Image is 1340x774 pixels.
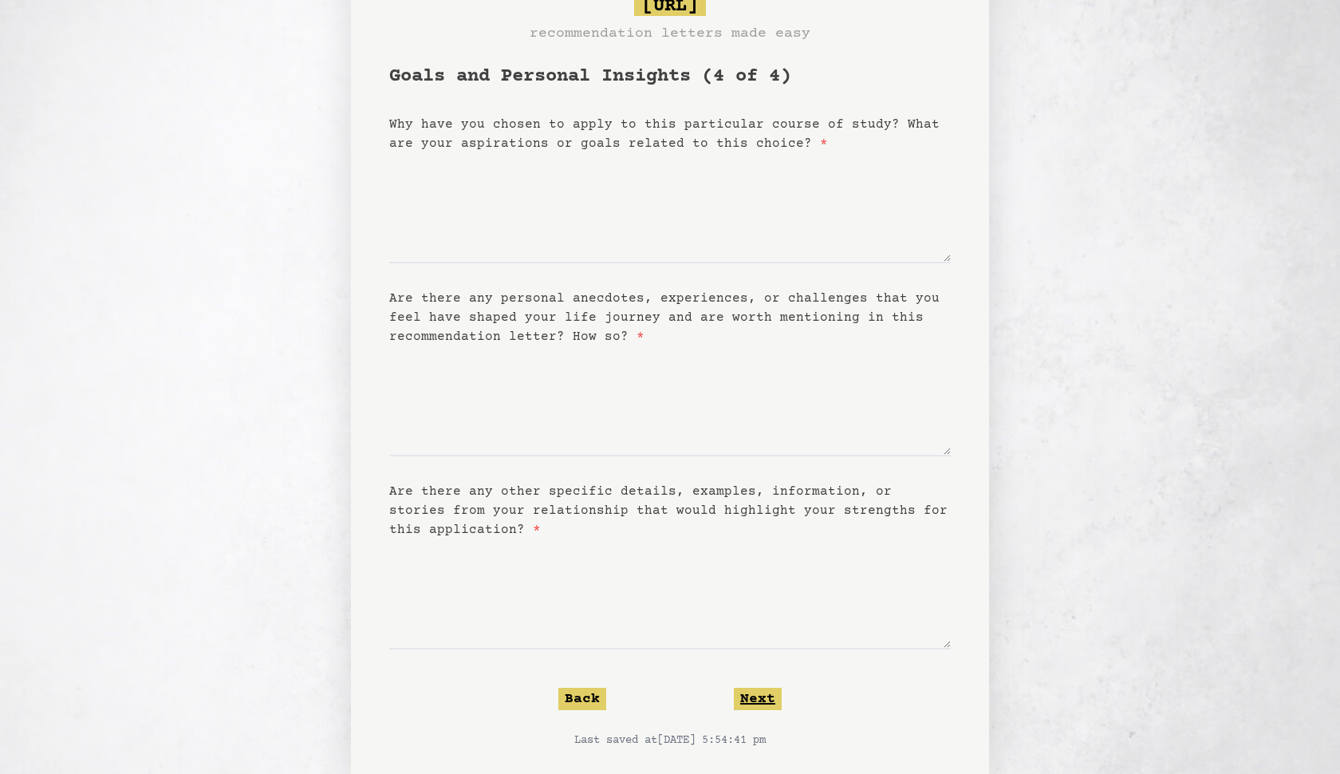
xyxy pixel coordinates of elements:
[389,64,951,89] h1: Goals and Personal Insights (4 of 4)
[734,688,782,710] button: Next
[558,688,606,710] button: Back
[389,117,940,151] label: Why have you chosen to apply to this particular course of study? What are your aspirations or goa...
[389,484,948,537] label: Are there any other specific details, examples, information, or stories from your relationship th...
[389,733,951,748] p: Last saved at [DATE] 5:54:41 pm
[530,22,810,45] h3: recommendation letters made easy
[389,291,940,344] label: Are there any personal anecdotes, experiences, or challenges that you feel have shaped your life ...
